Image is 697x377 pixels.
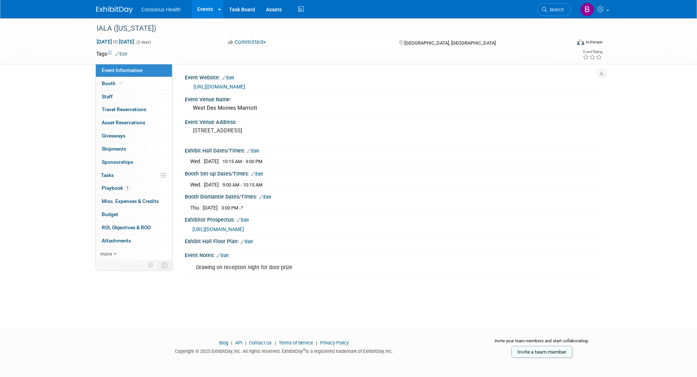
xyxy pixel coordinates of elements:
[404,40,496,46] span: [GEOGRAPHIC_DATA], [GEOGRAPHIC_DATA]
[237,218,249,223] a: Edit
[192,226,244,232] a: [URL][DOMAIN_NAME]
[115,52,127,57] a: Edit
[102,67,143,73] span: Event Information
[102,94,113,99] span: Staff
[102,185,130,191] span: Playbook
[241,205,243,211] span: ?
[142,7,181,12] span: Consonus Health
[194,84,245,90] a: [URL][DOMAIN_NAME]
[190,158,204,165] td: Wed.
[100,251,112,257] span: more
[112,39,119,45] span: to
[203,204,218,211] td: [DATE]
[243,340,248,346] span: |
[102,120,145,125] span: Asset Reservations
[251,171,263,177] a: Edit
[247,148,259,154] a: Edit
[190,181,204,188] td: Wed.
[96,6,133,14] img: ExhibitDay
[102,80,124,86] span: Booth
[314,340,319,346] span: |
[102,106,146,112] span: Travel Reservations
[102,211,118,217] span: Budget
[273,340,278,346] span: |
[582,50,602,54] div: Event Rating
[235,340,242,346] a: API
[102,225,151,230] span: ROI, Objectives & ROO
[222,182,262,188] span: 9:00 AM - 10:15 AM
[225,38,269,46] button: Committed
[96,64,172,77] a: Event Information
[96,195,172,208] a: Misc. Expenses & Credits
[125,185,130,191] span: 1
[185,236,601,245] div: Exhibit Hall Floor Plan:
[219,340,228,346] a: Blog
[102,198,159,204] span: Misc. Expenses & Credits
[193,127,350,134] pre: [STREET_ADDRESS]
[96,156,172,169] a: Sponsorships
[222,159,262,164] span: 10:15 AM - 3:00 PM
[537,3,571,16] a: Search
[96,234,172,247] a: Attachments
[96,346,472,355] div: Copyright © 2025 ExhibitDay, Inc. All rights reserved. ExhibitDay is a registered trademark of Ex...
[96,143,172,155] a: Shipments
[96,77,172,90] a: Booth
[101,172,114,178] span: Tasks
[102,238,131,244] span: Attachments
[157,260,172,270] td: Toggle Event Tabs
[279,340,313,346] a: Terms of Service
[96,50,127,57] td: Tags
[185,72,601,82] div: Event Website:
[96,90,172,103] a: Staff
[185,117,601,126] div: Event Venue Address:
[96,208,172,221] a: Budget
[320,340,349,346] a: Privacy Policy
[185,250,601,259] div: Event Notes:
[222,75,234,80] a: Edit
[119,81,123,85] i: Booth reservation complete
[102,133,125,139] span: Giveaways
[249,340,272,346] a: Contact Us
[191,260,521,275] div: Drawing on reception night for door prize
[185,168,601,178] div: Booth Set-up Dates/Times:
[229,340,234,346] span: |
[190,204,203,211] td: Thu.
[185,214,601,224] div: Exhibitor Prospectus:
[185,94,601,103] div: Event Venue Name:
[585,39,603,45] div: In-Person
[204,181,219,188] td: [DATE]
[580,3,594,16] img: Bridget Crane
[96,116,172,129] a: Asset Reservations
[96,38,135,45] span: [DATE] [DATE]
[96,221,172,234] a: ROI, Objectives & ROO
[547,7,564,12] span: Search
[259,195,271,200] a: Edit
[217,253,229,258] a: Edit
[528,38,603,49] div: Event Format
[221,205,243,211] span: 3:00 PM -
[96,103,172,116] a: Travel Reservations
[204,158,219,165] td: [DATE]
[145,260,157,270] td: Personalize Event Tab Strip
[185,191,601,201] div: Booth Dismantle Dates/Times:
[483,338,601,349] div: Invite your team members and start collaborating:
[190,102,596,114] div: West Des Moines Marriott
[102,159,133,165] span: Sponsorships
[185,145,601,155] div: Exhibit Hall Dates/Times:
[577,39,584,45] img: Format-Inperson.png
[303,348,306,352] sup: ®
[96,169,172,182] a: Tasks
[511,346,572,358] a: Invite a team member
[241,239,253,244] a: Edit
[96,182,172,195] a: Playbook1
[96,129,172,142] a: Giveaways
[136,40,151,45] span: (2 days)
[96,248,172,260] a: more
[102,146,126,152] span: Shipments
[94,22,560,35] div: IALA ([US_STATE])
